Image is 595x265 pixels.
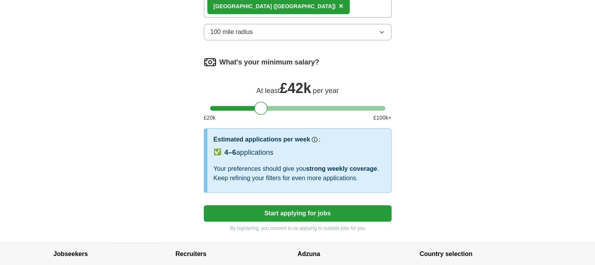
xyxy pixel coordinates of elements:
button: × [339,0,343,12]
span: per year [313,87,339,95]
span: ([GEOGRAPHIC_DATA]) [273,3,336,9]
span: strong weekly coverage [306,165,377,172]
p: By registering, you consent to us applying to suitable jobs for you [204,225,392,232]
span: × [339,2,343,10]
div: Your preferences should give you . Keep refining your filters for even more applications. [214,164,385,183]
span: 4–6 [225,149,236,156]
img: salary.png [204,56,216,68]
span: At least [256,87,280,95]
span: 100 mile radius [210,27,253,37]
span: ✅ [214,147,221,157]
span: £ 42k [280,80,311,96]
h4: Country selection [420,243,542,265]
strong: [GEOGRAPHIC_DATA] [214,3,272,9]
button: Start applying for jobs [204,205,392,222]
h3: Estimated applications per week [214,135,310,144]
div: applications [225,147,273,158]
label: What's your minimum salary? [219,57,319,68]
button: 100 mile radius [204,24,392,40]
h3: : [319,135,320,144]
span: £ 20 k [204,114,216,122]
